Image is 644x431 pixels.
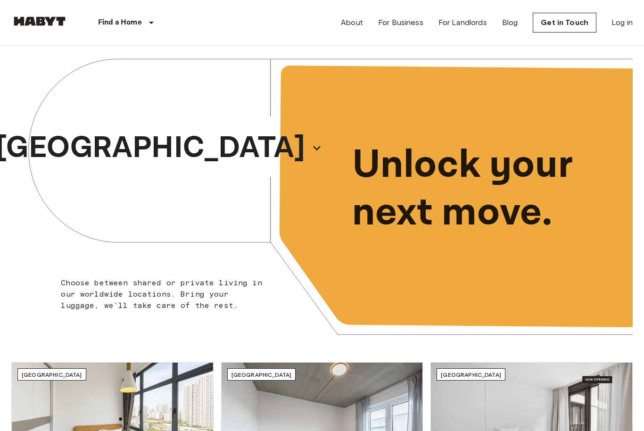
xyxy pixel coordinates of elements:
span: [GEOGRAPHIC_DATA] [231,371,292,378]
span: [GEOGRAPHIC_DATA] [22,371,82,378]
a: About [341,17,363,28]
a: Get in Touch [533,13,596,33]
p: Choose between shared or private living in our worldwide locations. Bring your luggage, we'll tak... [61,277,266,311]
img: Habyt [11,17,68,26]
a: Log in [611,17,633,28]
a: Blog [502,17,518,28]
p: Unlock your next move. [352,141,618,237]
span: [GEOGRAPHIC_DATA] [441,371,501,378]
a: For Landlords [438,17,487,28]
p: Find a Home [98,17,142,28]
a: For Business [378,17,423,28]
